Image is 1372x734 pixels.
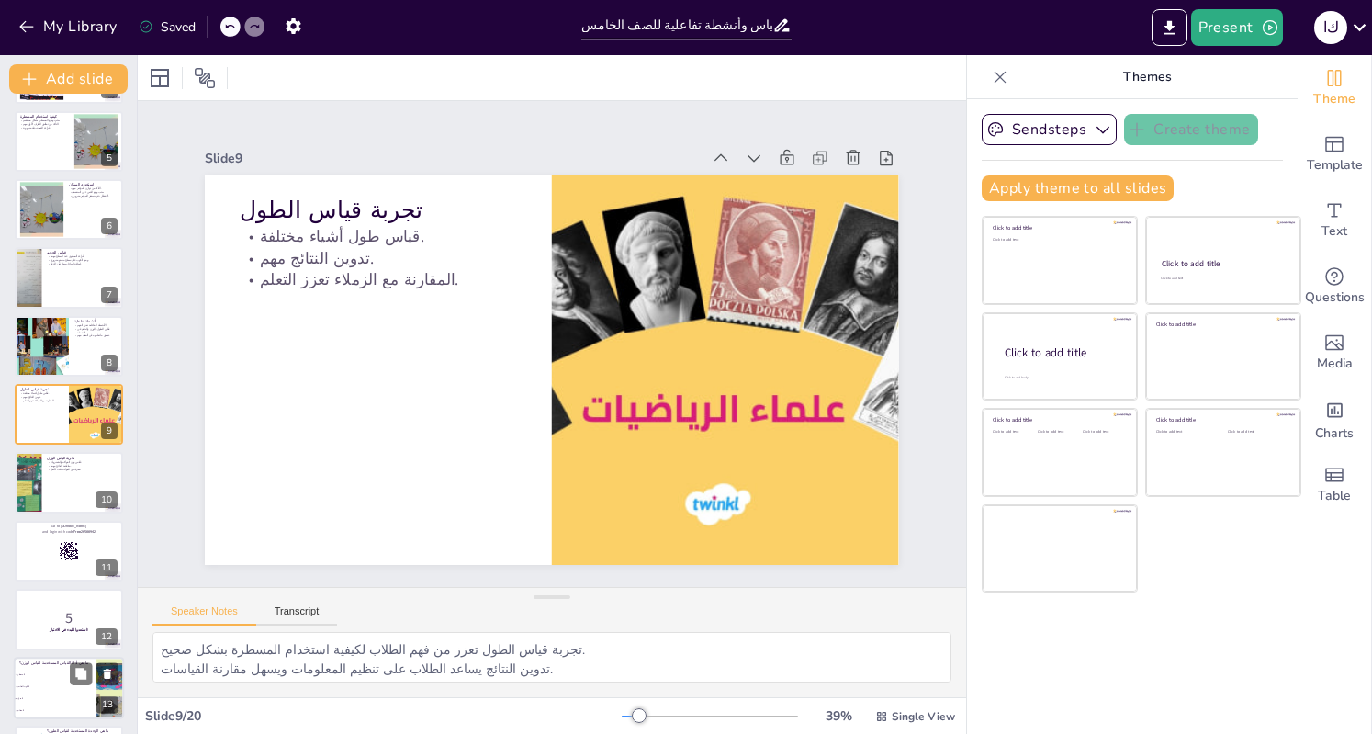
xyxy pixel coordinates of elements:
[96,696,118,713] div: 13
[15,247,123,308] div: https://cdn.sendsteps.com/images/logo/sendsteps_logo_white.pnghttps://cdn.sendsteps.com/images/lo...
[69,187,118,191] p: التأكد من توازن المؤشر مهم.
[47,728,118,734] p: ما هي الوحدة المستخدمة لقياس الطول؟
[1156,430,1214,435] div: Click to add text
[70,662,92,684] button: Duplicate Slide
[1318,486,1351,506] span: Table
[20,395,63,399] p: تدوين النتائج مهم.
[145,63,174,93] div: Layout
[1314,9,1347,46] button: ك ا
[101,150,118,166] div: 5
[145,707,622,725] div: Slide 9 / 20
[1321,221,1347,242] span: Text
[17,685,96,688] span: الكوب القياسي
[993,238,1124,243] div: Click to add text
[47,251,118,256] p: قياس الحجم
[1298,187,1371,254] div: Add text boxes
[1317,354,1353,374] span: Media
[152,632,951,683] textarea: تجربة قياس الطول تعزز من فهم الطلاب لكيفية استخدام المسطرة بشكل صحيح. تدوين النتائج يساعد الطلاب ...
[20,608,118,628] p: 5
[69,190,118,194] p: يجب وضع الشيء في المنتصف.
[69,194,118,198] p: الانتظار حتى يستقر المؤشر ضروري.
[1298,121,1371,187] div: Add ready made slides
[47,259,118,263] p: وضع الكوب على سطح مستوٍ ضروري.
[101,355,118,371] div: 8
[74,333,118,337] p: تطبيق ما تعلموه في الصف مهم.
[69,182,118,187] p: استخدام الميزان
[15,111,123,172] div: https://cdn.sendsteps.com/images/logo/sendsteps_logo_white.pnghttps://cdn.sendsteps.com/images/lo...
[892,709,955,724] span: Single View
[982,114,1117,145] button: Sendsteps
[1313,89,1355,109] span: Theme
[1083,430,1124,435] div: Click to add text
[47,262,118,265] p: إضافة السائل ببطء تعزز الدقة.
[74,319,118,324] p: أنشطة تفاعلية
[20,392,63,396] p: قياس طول أشياء مختلفة.
[15,521,123,582] div: 11
[14,12,125,41] button: My Library
[581,12,772,39] input: Insert title
[982,175,1174,201] button: Apply theme to all slides
[194,67,216,89] span: Position
[1156,321,1288,328] div: Click to add title
[257,206,534,285] p: المقارنة مع الزملاء تعزز التعلم.
[993,224,1124,231] div: Click to add title
[1228,430,1286,435] div: Click to add text
[15,589,123,649] div: 12
[101,423,118,439] div: 9
[1298,254,1371,320] div: Get real-time input from your audience
[816,707,860,725] div: 39 %
[1307,155,1363,175] span: Template
[47,467,118,470] p: معرفة أي الفواكه كانت الأثقل.
[17,697,96,700] span: الميزان
[1038,430,1079,435] div: Click to add text
[1015,55,1279,99] p: Themes
[993,416,1124,423] div: Click to add title
[1124,114,1258,145] button: Create theme
[152,605,256,626] button: Speaker Notes
[74,323,118,327] p: الأنشطة التفاعلية تعزز الفهم.
[9,64,128,94] button: Add slide
[19,660,91,665] p: ما هي أداة القياس المستخدمة لقياس الوزن؟
[14,657,124,719] div: https://cdn.sendsteps.com/images/logo/sendsteps_logo_white.pnghttps://cdn.sendsteps.com/images/lo...
[15,316,123,377] div: https://cdn.sendsteps.com/images/logo/sendsteps_logo_white.pnghttps://cdn.sendsteps.com/images/lo...
[47,456,118,461] p: تجربة قياس الوزن
[20,114,69,119] p: كيفية استخدام المسطرة
[993,430,1034,435] div: Click to add text
[256,605,338,626] button: Transcript
[17,709,96,712] span: المقياس
[139,18,196,36] div: Saved
[1298,320,1371,386] div: Add images, graphics, shapes or video
[1191,9,1283,46] button: Present
[17,673,96,676] span: المسطرة
[47,464,118,468] p: مناقشة النتائج مهمة.
[50,627,88,632] strong: استعدوا للبدء في الاختبار!
[271,132,549,221] p: تجربة قياس الطول
[1298,452,1371,518] div: Add a table
[1156,416,1288,423] div: Click to add title
[96,491,118,508] div: 10
[20,387,63,392] p: تجربة قياس الطول
[47,255,118,259] p: قراءة المستوى عند السطح مهمة.
[15,452,123,513] div: https://cdn.sendsteps.com/images/logo/sendsteps_logo_white.pnghttps://cdn.sendsteps.com/images/lo...
[1005,375,1120,379] div: Click to add body
[96,662,118,684] button: Delete Slide
[15,384,123,445] div: https://cdn.sendsteps.com/images/logo/sendsteps_logo_white.pnghttps://cdn.sendsteps.com/images/lo...
[96,628,118,645] div: 12
[101,287,118,303] div: 7
[1298,55,1371,121] div: Change the overall theme
[1152,9,1187,46] button: Export to PowerPoint
[20,126,69,130] p: قراءة القيمة بدقة ضرورية.
[96,559,118,576] div: 11
[250,82,738,202] div: Slide 9
[266,164,543,243] p: قياس طول أشياء مختلفة.
[1161,277,1283,281] div: Click to add text
[20,122,69,126] p: التأكد من تطابق الطرف الأول مهم.
[20,119,69,122] p: يجب وضع المسطرة بشكل مستقيم.
[262,185,538,264] p: تدوين النتائج مهم.
[1162,258,1284,269] div: Click to add title
[1314,11,1347,44] div: ك ا
[1315,423,1354,444] span: Charts
[15,179,123,240] div: https://cdn.sendsteps.com/images/logo/sendsteps_logo_white.pnghttps://cdn.sendsteps.com/images/lo...
[20,524,118,529] p: Go to
[61,524,87,528] strong: [DOMAIN_NAME]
